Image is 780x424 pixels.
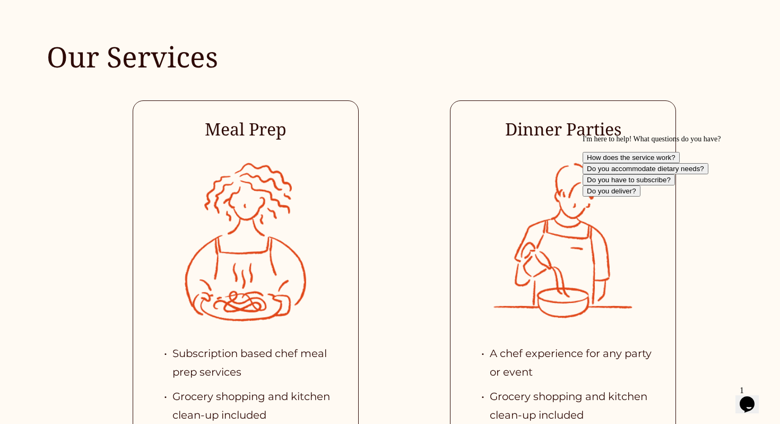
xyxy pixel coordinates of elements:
h2: Our Services [47,39,358,75]
button: How does the service work? [4,21,101,32]
h4: Dinner Parties [450,117,675,141]
p: Subscription based chef meal prep services [172,344,340,382]
span: I'm here to help! What questions do you have? [4,4,142,12]
button: Do you deliver? [4,55,62,66]
button: Do you have to subscribe? [4,44,97,55]
h4: Meal Prep [133,117,358,141]
div: I'm here to help! What questions do you have?How does the service work?Do you accommodate dietary... [4,4,195,66]
iframe: chat widget [735,381,769,413]
p: A chef experience for any party or event [490,344,657,382]
iframe: chat widget [578,131,769,376]
button: Do you accommodate dietary needs? [4,32,130,44]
